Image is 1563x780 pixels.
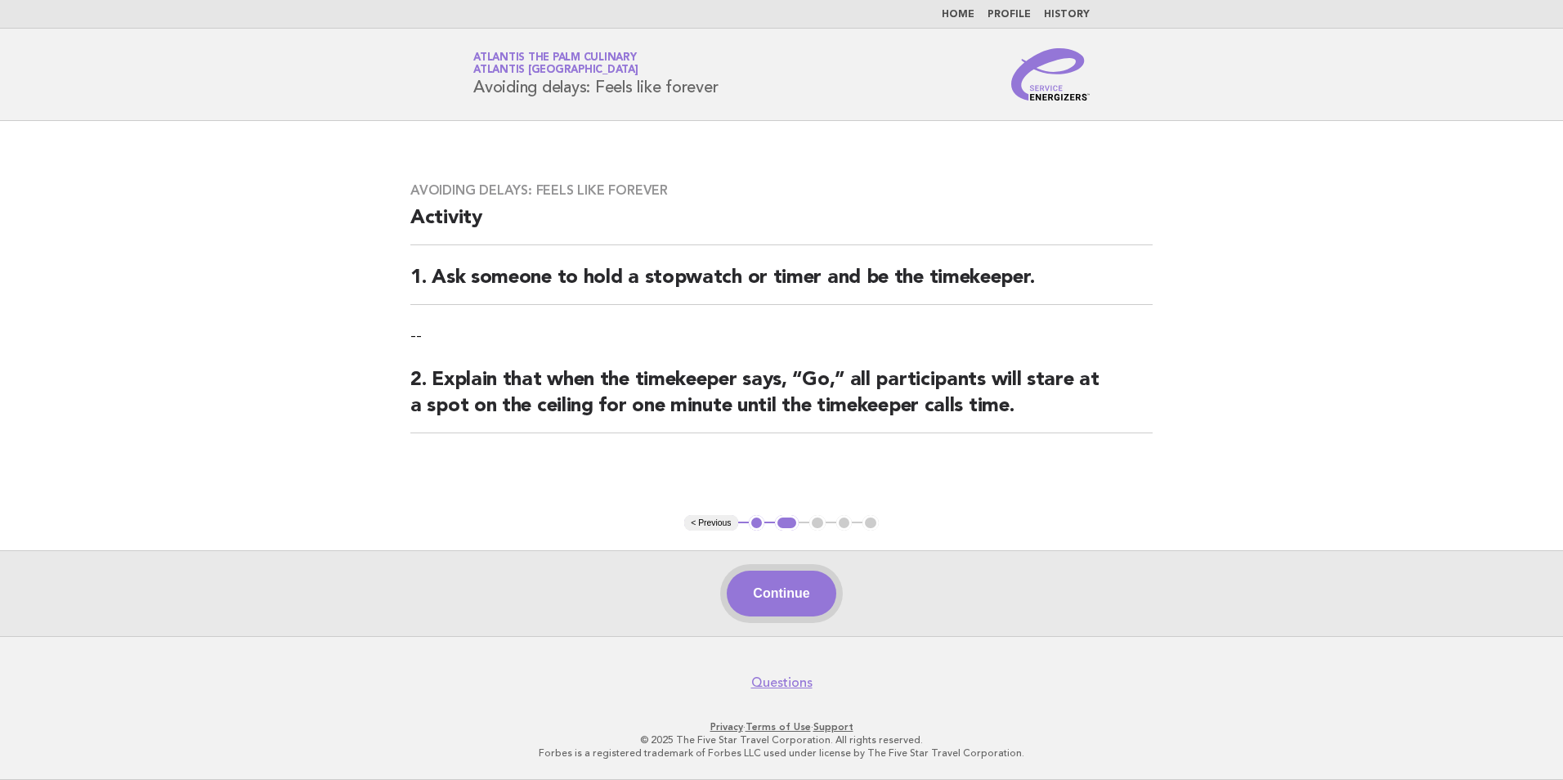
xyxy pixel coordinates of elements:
a: Support [813,721,853,733]
a: Home [942,10,974,20]
button: Continue [727,571,835,616]
button: 1 [749,515,765,531]
p: © 2025 The Five Star Travel Corporation. All rights reserved. [281,733,1282,746]
button: 2 [775,515,799,531]
h2: Activity [410,205,1153,245]
h2: 2. Explain that when the timekeeper says, “Go,” all participants will stare at a spot on the ceil... [410,367,1153,433]
span: Atlantis [GEOGRAPHIC_DATA] [473,65,638,76]
a: Questions [751,675,813,691]
a: Privacy [710,721,743,733]
a: Terms of Use [746,721,811,733]
h2: 1. Ask someone to hold a stopwatch or timer and be the timekeeper. [410,265,1153,305]
p: · · [281,720,1282,733]
h1: Avoiding delays: Feels like forever [473,53,718,96]
p: Forbes is a registered trademark of Forbes LLC used under license by The Five Star Travel Corpora... [281,746,1282,760]
h3: Avoiding delays: Feels like forever [410,182,1153,199]
a: Profile [988,10,1031,20]
a: Atlantis The Palm CulinaryAtlantis [GEOGRAPHIC_DATA] [473,52,638,75]
img: Service Energizers [1011,48,1090,101]
button: < Previous [684,515,737,531]
p: -- [410,325,1153,347]
a: History [1044,10,1090,20]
